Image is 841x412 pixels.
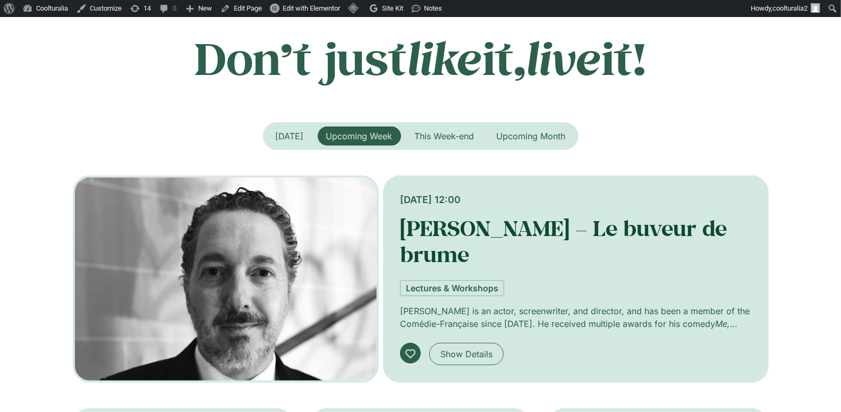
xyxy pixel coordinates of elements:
span: This Week-end [415,131,474,141]
span: Upcoming Week [326,131,393,141]
em: like [407,28,483,87]
a: [PERSON_NAME] – Le buveur de brume [400,214,727,268]
span: Upcoming Month [497,131,566,141]
a: Show Details [429,343,504,365]
p: [PERSON_NAME] is an actor, screenwriter, and director, and has been a member of the Comédie-Franç... [400,305,751,330]
p: Don’t just it, it! [73,31,769,85]
em: live [526,28,602,87]
span: [DATE] [276,131,304,141]
span: coolturalia2 [772,4,808,12]
div: [DATE] 12:00 [400,192,751,207]
a: Lectures & Workshops [400,280,504,296]
span: Show Details [440,348,492,360]
span: Edit with Elementor [283,4,340,12]
span: Site Kit [382,4,403,12]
